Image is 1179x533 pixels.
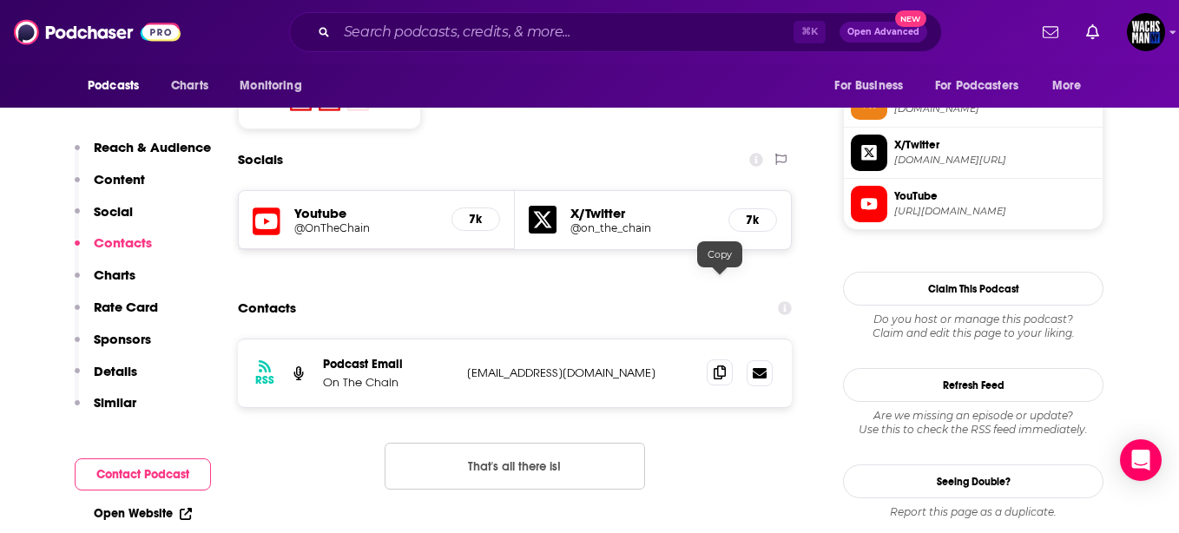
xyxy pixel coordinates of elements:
[75,203,133,235] button: Social
[385,443,645,490] button: Nothing here.
[75,458,211,490] button: Contact Podcast
[94,331,151,347] p: Sponsors
[1127,13,1165,51] span: Logged in as WachsmanNY
[847,28,919,36] span: Open Advanced
[1036,17,1065,47] a: Show notifications dropdown
[294,205,438,221] h5: Youtube
[94,139,211,155] p: Reach & Audience
[75,331,151,363] button: Sponsors
[843,464,1103,498] a: Seeing Double?
[843,313,1103,326] span: Do you host or manage this podcast?
[834,74,903,98] span: For Business
[895,10,926,27] span: New
[1127,13,1165,51] button: Show profile menu
[94,394,136,411] p: Similar
[75,363,137,395] button: Details
[1052,74,1082,98] span: More
[323,357,453,372] p: Podcast Email
[570,205,715,221] h5: X/Twitter
[924,69,1044,102] button: open menu
[94,299,158,315] p: Rate Card
[851,186,1096,222] a: YouTube[URL][DOMAIN_NAME]
[75,139,211,171] button: Reach & Audience
[840,22,927,43] button: Open AdvancedNew
[94,363,137,379] p: Details
[894,205,1096,218] span: https://www.youtube.com/@OnTheChain
[894,188,1096,204] span: YouTube
[570,221,715,234] a: @on_the_chain
[294,221,438,234] a: @OnTheChain
[323,375,453,390] p: On The Chain
[227,69,324,102] button: open menu
[794,21,826,43] span: ⌘ K
[238,292,296,325] h2: Contacts
[94,171,145,188] p: Content
[94,506,192,521] a: Open Website
[75,394,136,426] button: Similar
[894,137,1096,153] span: X/Twitter
[894,102,1096,115] span: feed.pod.co
[88,74,139,98] span: Podcasts
[255,373,274,387] h3: RSS
[75,171,145,203] button: Content
[75,299,158,331] button: Rate Card
[843,368,1103,402] button: Refresh Feed
[238,143,283,176] h2: Socials
[171,74,208,98] span: Charts
[94,266,135,283] p: Charts
[75,234,152,266] button: Contacts
[1079,17,1106,47] a: Show notifications dropdown
[697,241,742,267] div: Copy
[843,409,1103,437] div: Are we missing an episode or update? Use this to check the RSS feed immediately.
[1120,439,1162,481] div: Open Intercom Messenger
[240,74,301,98] span: Monitoring
[75,266,135,299] button: Charts
[1127,13,1165,51] img: User Profile
[94,234,152,251] p: Contacts
[1040,69,1103,102] button: open menu
[289,12,942,52] div: Search podcasts, credits, & more...
[843,272,1103,306] button: Claim This Podcast
[76,69,161,102] button: open menu
[822,69,925,102] button: open menu
[467,365,693,380] p: [EMAIL_ADDRESS][DOMAIN_NAME]
[466,212,485,227] h5: 7k
[894,154,1096,167] span: twitter.com/on_the_chain
[14,16,181,49] img: Podchaser - Follow, Share and Rate Podcasts
[743,213,762,227] h5: 7k
[843,505,1103,519] div: Report this page as a duplicate.
[843,313,1103,340] div: Claim and edit this page to your liking.
[851,135,1096,171] a: X/Twitter[DOMAIN_NAME][URL]
[160,69,219,102] a: Charts
[935,74,1018,98] span: For Podcasters
[94,203,133,220] p: Social
[337,18,794,46] input: Search podcasts, credits, & more...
